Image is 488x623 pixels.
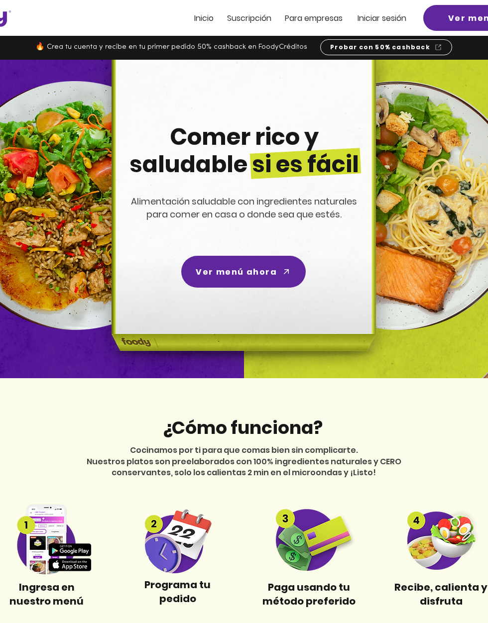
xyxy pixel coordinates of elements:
span: Comer rico y saludable si es fácil [129,121,359,180]
span: Ingresa en nuestro menú [9,580,84,608]
span: ¿Cómo funciona? [162,415,323,440]
span: Paga usando tu método preferido [262,580,356,608]
span: Inicio [194,12,214,24]
a: Ver menú ahora [181,256,306,288]
span: ra empresas [294,12,343,24]
img: Step3 compress.png [263,508,356,571]
span: Ver menú ahora [196,266,277,278]
img: headline-center-compress.png [84,60,400,378]
iframe: Messagebird Livechat Widget [440,575,488,623]
a: Inicio [194,14,214,22]
span: Nuestros platos son preelaborados con 100% ingredientes naturales y CERO conservantes, solo los c... [87,456,401,478]
img: Step 2 compress.png [131,506,224,573]
span: Iniciar sesión [358,12,406,24]
a: Probar con 50% cashback [320,39,452,55]
span: Suscripción [227,12,271,24]
span: Pa [285,12,294,24]
span: Cocinamos por ti para que comas bien sin complicarte. [130,444,358,456]
a: Iniciar sesión [358,14,406,22]
span: Recibe, calienta y disfruta [394,580,488,608]
span: 🔥 Crea tu cuenta y recibe en tu primer pedido 50% cashback en FoodyCréditos [35,43,307,51]
span: Alimentación saludable con ingredientes naturales para comer en casa o donde sea que estés. [131,195,357,220]
span: Programa tu pedido [144,578,211,606]
a: Para empresas [285,14,343,22]
span: Probar con 50% cashback [330,43,430,52]
img: Step 4 compress.png [394,509,488,570]
a: Suscripción [227,14,271,22]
